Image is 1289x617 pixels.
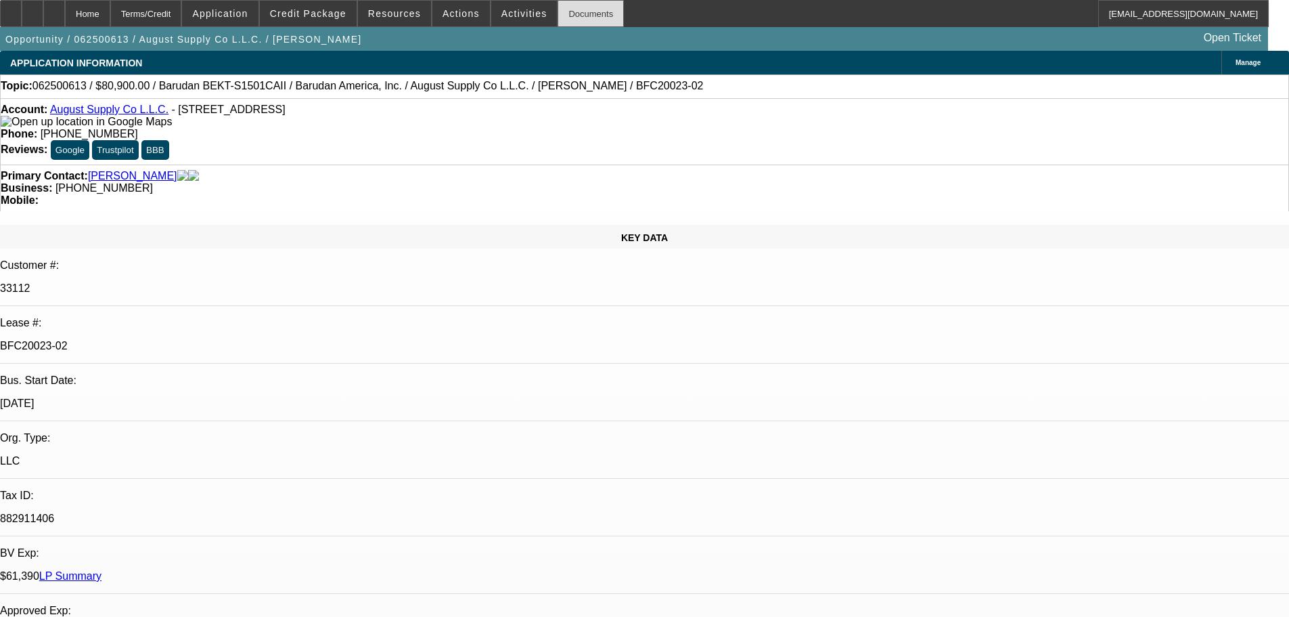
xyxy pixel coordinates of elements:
[443,8,480,19] span: Actions
[1,194,39,206] strong: Mobile:
[92,140,138,160] button: Trustpilot
[88,170,177,182] a: [PERSON_NAME]
[182,1,258,26] button: Application
[1,128,37,140] strong: Phone:
[1,170,88,182] strong: Primary Contact:
[1,80,32,92] strong: Topic:
[1,116,172,128] img: Open up location in Google Maps
[41,128,138,140] span: [PHONE_NUMBER]
[188,170,199,182] img: linkedin-icon.png
[1236,59,1261,66] span: Manage
[5,34,361,45] span: Opportunity / 062500613 / August Supply Co L.L.C. / [PERSON_NAME]
[192,8,248,19] span: Application
[172,104,286,115] span: - [STREET_ADDRESS]
[368,8,421,19] span: Resources
[1198,26,1267,49] a: Open Ticket
[358,1,431,26] button: Resources
[51,140,89,160] button: Google
[39,570,101,582] a: LP Summary
[432,1,490,26] button: Actions
[260,1,357,26] button: Credit Package
[491,1,558,26] button: Activities
[177,170,188,182] img: facebook-icon.png
[621,232,668,243] span: KEY DATA
[50,104,168,115] a: August Supply Co L.L.C.
[1,144,47,155] strong: Reviews:
[10,58,142,68] span: APPLICATION INFORMATION
[141,140,169,160] button: BBB
[1,116,172,127] a: View Google Maps
[1,182,52,194] strong: Business:
[55,182,153,194] span: [PHONE_NUMBER]
[270,8,346,19] span: Credit Package
[501,8,547,19] span: Activities
[32,80,704,92] span: 062500613 / $80,900.00 / Barudan BEKT-S1501CAII / Barudan America, Inc. / August Supply Co L.L.C....
[1,104,47,115] strong: Account:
